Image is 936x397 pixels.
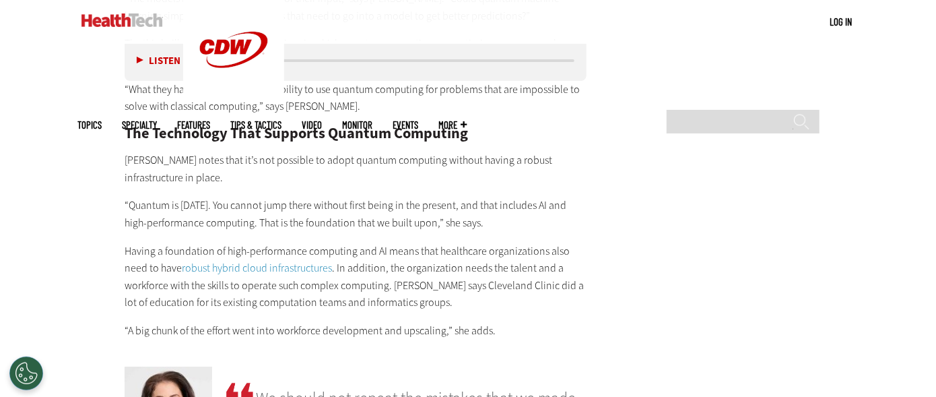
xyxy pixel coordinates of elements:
a: robust hybrid cloud infrastructures [182,261,332,275]
img: Home [81,13,163,27]
a: Events [393,120,418,130]
span: Topics [77,120,102,130]
a: Features [177,120,210,130]
a: MonITor [342,120,372,130]
div: Cookies Settings [9,357,43,390]
button: Open Preferences [9,357,43,390]
span: Specialty [122,120,157,130]
p: [PERSON_NAME] notes that it’s not possible to adopt quantum computing without having a robust inf... [125,152,587,186]
p: “Quantum is [DATE]. You cannot jump there without first being in the present, and that includes A... [125,197,587,231]
div: User menu [830,15,852,29]
a: Video [302,120,322,130]
p: Having a foundation of high-performance computing and AI means that healthcare organizations also... [125,243,587,311]
a: Log in [830,16,852,28]
a: Tips & Tactics [230,120,281,130]
a: CDW [183,89,284,103]
p: “A big chunk of the effort went into workforce development and upscaling,” she adds. [125,322,587,340]
span: More [438,120,467,130]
